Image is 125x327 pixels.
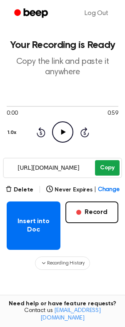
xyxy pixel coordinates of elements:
button: Never Expires|Change [46,186,120,194]
span: 0:59 [107,109,118,118]
a: Beep [8,5,55,22]
a: [EMAIL_ADDRESS][DOMAIN_NAME] [40,308,101,321]
span: Change [98,186,120,194]
span: Recording History [47,259,85,267]
button: Record [65,201,118,223]
button: 1.0x [7,126,19,140]
button: Recording History [35,257,90,270]
button: Insert into Doc [7,201,60,250]
span: Contact us [5,307,120,322]
button: Copy [95,160,120,176]
a: Log Out [76,3,117,23]
span: | [38,185,41,195]
p: Copy the link and paste it anywhere [7,57,118,78]
button: Delete [5,186,33,194]
span: | [94,186,96,194]
span: 0:00 [7,109,17,118]
h1: Your Recording is Ready [7,40,118,50]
